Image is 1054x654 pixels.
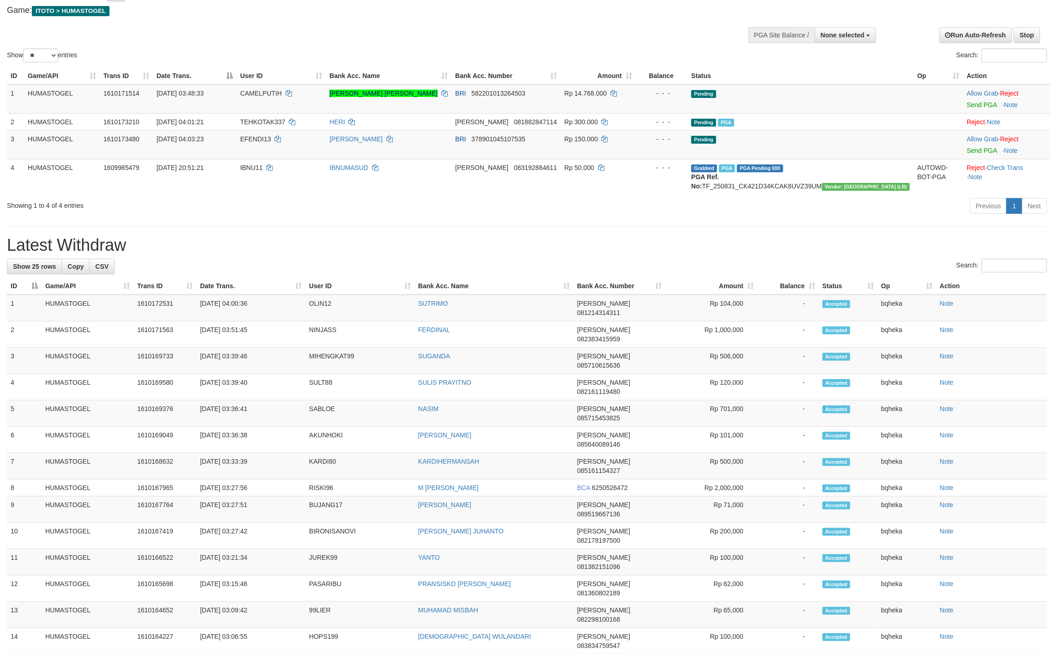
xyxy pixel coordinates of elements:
th: User ID: activate to sort column ascending [237,67,326,85]
td: - [757,602,819,628]
b: PGA Ref. No: [691,173,719,190]
td: [DATE] 03:51:45 [196,321,305,348]
td: OLIN12 [305,295,414,321]
span: Copy 6250526472 to clipboard [592,484,628,491]
td: HUMASTOGEL [24,130,100,159]
td: TF_250831_CK421D34KCAK8UVZ39UM [688,159,914,194]
a: [PERSON_NAME] [PERSON_NAME] [329,90,438,97]
td: 3 [7,130,24,159]
span: [PERSON_NAME] [455,118,508,126]
span: Accepted [822,554,850,562]
h1: Latest Withdraw [7,236,1047,254]
td: Rp 65,000 [665,602,757,628]
td: · [963,85,1050,114]
a: Reject [967,164,985,171]
td: 7 [7,453,42,479]
td: [DATE] 03:33:39 [196,453,305,479]
span: [PERSON_NAME] [577,431,630,439]
th: Date Trans.: activate to sort column ascending [196,278,305,295]
td: 1610168632 [134,453,196,479]
select: Showentries [23,48,58,62]
td: bqheka [877,602,936,628]
span: [PERSON_NAME] [577,527,630,535]
span: [DATE] 03:48:33 [157,90,204,97]
a: Note [940,580,954,587]
span: Copy 085161154327 to clipboard [577,467,620,474]
td: - [757,497,819,523]
td: 1610169376 [134,400,196,427]
td: [DATE] 03:39:40 [196,374,305,400]
a: Note [1004,147,1018,154]
td: SABLOE [305,400,414,427]
td: [DATE] 03:36:41 [196,400,305,427]
span: 1610173480 [104,135,140,143]
a: IBNUMASUD [329,164,368,171]
td: KARDI80 [305,453,414,479]
td: HUMASTOGEL [24,85,100,114]
span: Copy 085710615636 to clipboard [577,362,620,369]
td: Rp 506,000 [665,348,757,374]
td: bqheka [877,549,936,575]
input: Search: [981,259,1047,272]
th: Action [963,67,1050,85]
td: [DATE] 03:21:34 [196,549,305,575]
span: [PERSON_NAME] [577,580,630,587]
span: [DATE] 20:51:21 [157,164,204,171]
a: Note [940,633,954,640]
a: Note [987,118,1001,126]
a: M [PERSON_NAME] [418,484,479,491]
td: HUMASTOGEL [24,159,100,194]
span: Rp 50.000 [565,164,595,171]
a: NASIM [418,405,439,412]
a: HERI [329,118,345,126]
span: [PERSON_NAME] [455,164,508,171]
span: Copy 081382151096 to clipboard [577,563,620,570]
span: [PERSON_NAME] [577,379,630,386]
span: Copy 082383415959 to clipboard [577,335,620,343]
td: 1610167419 [134,523,196,549]
td: RISKI96 [305,479,414,497]
span: Accepted [822,379,850,387]
span: CSV [95,263,109,270]
td: 8 [7,479,42,497]
span: Copy [67,263,84,270]
a: Stop [1014,27,1040,43]
td: · · [963,159,1050,194]
a: Show 25 rows [7,259,62,274]
label: Show entries [7,48,77,62]
td: 1610164652 [134,602,196,628]
span: Accepted [822,502,850,509]
th: Date Trans.: activate to sort column descending [153,67,237,85]
td: HUMASTOGEL [42,575,134,602]
td: - [757,295,819,321]
span: Accepted [822,633,850,641]
td: Rp 1,000,000 [665,321,757,348]
td: 1610169733 [134,348,196,374]
a: [PERSON_NAME] [418,431,471,439]
td: - [757,479,819,497]
td: - [757,374,819,400]
td: [DATE] 03:15:46 [196,575,305,602]
td: 1610167764 [134,497,196,523]
td: SULT88 [305,374,414,400]
a: MUHAMAD MISBAH [418,606,478,614]
span: Accepted [822,406,850,413]
a: SUTRIMO [418,300,448,307]
label: Search: [957,48,1047,62]
td: Rp 104,000 [665,295,757,321]
span: IBNU11 [240,164,263,171]
h4: Game: [7,6,694,15]
span: None selected [821,31,865,39]
span: [PERSON_NAME] [577,352,630,360]
td: Rp 100,000 [665,549,757,575]
span: 1610173210 [104,118,140,126]
th: ID: activate to sort column descending [7,278,42,295]
td: HUMASTOGEL [42,295,134,321]
div: - - - [640,117,684,127]
td: 1610167965 [134,479,196,497]
span: ITOTO > HUMASTOGEL [32,6,110,16]
span: Copy 082298100168 to clipboard [577,616,620,623]
a: SULIS PRAYITNO [418,379,471,386]
td: [DATE] 03:39:46 [196,348,305,374]
td: HUMASTOGEL [42,400,134,427]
